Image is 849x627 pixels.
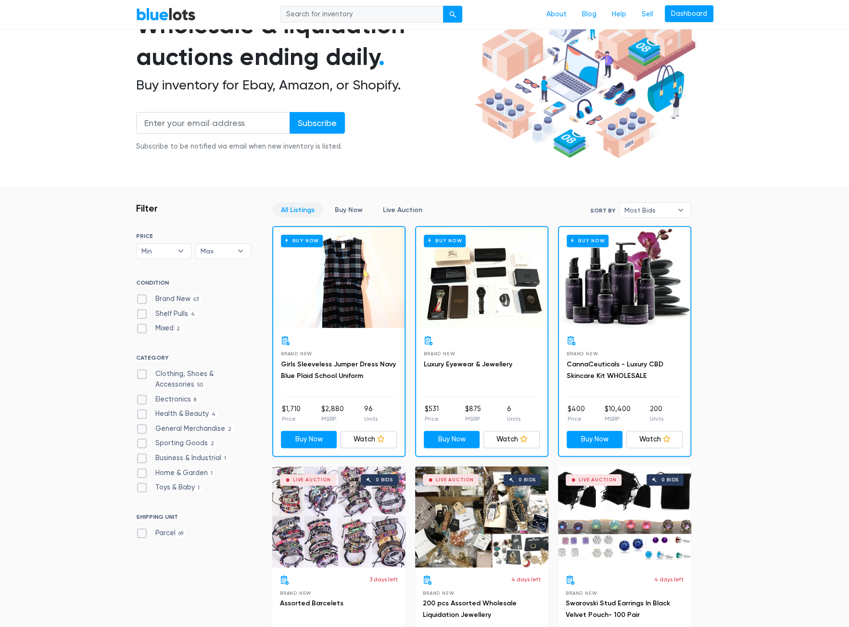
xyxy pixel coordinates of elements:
label: General Merchandise [136,424,235,434]
a: All Listings [273,202,323,217]
span: 2 [208,440,217,448]
a: Buy Now [567,431,623,448]
p: MSRP [321,414,343,423]
a: Watch [483,431,540,448]
p: 3 days left [369,575,398,584]
p: Price [425,414,439,423]
span: 1 [195,485,203,492]
h6: CATEGORY [136,354,251,365]
li: $1,710 [282,404,301,423]
a: Girls Sleeveless Jumper Dress Navy Blue Plaid School Uniform [281,360,396,380]
span: 69 [176,530,187,538]
label: Health & Beauty [136,409,219,419]
a: 200 pcs Assorted Wholesale Liquidation Jewellery [423,599,517,619]
label: Parcel [136,528,187,539]
a: Live Auction [375,202,431,217]
a: Sell [634,5,661,24]
a: CannaCeuticals - Luxury CBD Skincare Kit WHOLESALE [567,360,663,380]
label: Clothing, Shoes & Accessories [136,369,251,389]
span: 63 [190,296,202,303]
span: Brand New [281,351,312,356]
h1: Wholesale & liquidation auctions ending daily [136,9,471,73]
span: Max [201,244,232,258]
p: 4 days left [511,575,541,584]
li: $10,400 [604,404,630,423]
h6: SHIPPING UNIT [136,514,251,524]
label: Business & Industrial [136,453,229,464]
p: MSRP [604,414,630,423]
li: $875 [465,404,481,423]
h2: Buy inventory for Ebay, Amazon, or Shopify. [136,77,471,93]
input: Search for inventory [280,6,444,23]
b: ▾ [230,244,251,258]
a: Live Auction 0 bids [558,466,691,567]
p: Units [507,414,520,423]
p: Units [650,414,663,423]
span: Brand New [423,590,454,596]
h3: Filter [136,202,158,214]
li: $2,880 [321,404,343,423]
p: Units [364,414,378,423]
span: Min [141,244,173,258]
span: 4 [188,311,198,318]
a: Buy Now [281,431,337,448]
span: 2 [174,326,183,333]
a: Dashboard [665,5,713,23]
div: 0 bids [661,477,679,482]
label: Shelf Pulls [136,309,198,319]
h6: PRICE [136,233,251,239]
div: 0 bids [519,477,536,482]
div: Live Auction [579,477,617,482]
span: Brand New [424,351,455,356]
p: Price [568,414,585,423]
a: Buy Now [424,431,480,448]
a: Help [604,5,634,24]
a: Assorted Barcelets [280,599,343,607]
span: Brand New [567,351,598,356]
label: Mixed [136,323,183,334]
input: Enter your email address [136,112,290,134]
label: Home & Garden [136,468,216,478]
p: Price [282,414,301,423]
span: . [379,42,385,71]
span: Brand New [566,590,597,596]
span: 50 [194,381,206,389]
a: Watch [341,431,397,448]
div: Live Auction [436,477,474,482]
label: Electronics [136,394,200,405]
span: Brand New [280,590,311,596]
span: Most Bids [624,203,672,217]
a: Buy Now [273,227,405,328]
h6: Buy Now [567,235,608,247]
a: About [539,5,574,24]
a: Luxury Eyewear & Jewellery [424,360,512,368]
h6: Buy Now [281,235,323,247]
h6: Buy Now [424,235,466,247]
div: Live Auction [293,477,331,482]
span: 4 [209,411,219,418]
a: Buy Now [327,202,371,217]
a: BlueLots [136,7,196,21]
li: 6 [507,404,520,423]
input: Subscribe [290,112,345,134]
a: Buy Now [416,227,547,328]
li: $400 [568,404,585,423]
a: Buy Now [559,227,690,328]
label: Sort By [590,206,615,215]
a: Blog [574,5,604,24]
span: 1 [208,470,216,477]
div: Subscribe to be notified via email when new inventory is listed. [136,141,345,152]
a: Watch [626,431,683,448]
label: Toys & Baby [136,482,203,493]
li: $531 [425,404,439,423]
span: 2 [225,426,235,433]
p: MSRP [465,414,481,423]
p: 4 days left [654,575,684,584]
span: 8 [191,396,200,404]
a: Live Auction 0 bids [415,466,548,567]
h6: CONDITION [136,279,251,290]
li: 96 [364,404,378,423]
label: Brand New [136,294,202,304]
label: Sporting Goods [136,438,217,449]
b: ▾ [171,244,191,258]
